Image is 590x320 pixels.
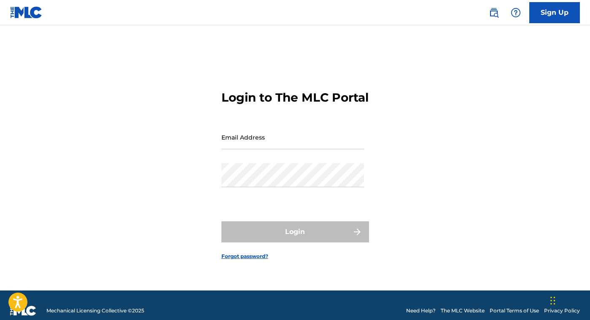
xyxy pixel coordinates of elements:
img: logo [10,306,36,316]
img: search [489,8,499,18]
a: The MLC Website [441,307,485,315]
iframe: Chat Widget [548,280,590,320]
h3: Login to The MLC Portal [221,90,369,105]
a: Portal Terms of Use [490,307,539,315]
iframe: Resource Center [566,202,590,269]
div: Drag [550,288,555,313]
a: Public Search [485,4,502,21]
a: Forgot password? [221,253,268,260]
img: help [511,8,521,18]
a: Sign Up [529,2,580,23]
a: Privacy Policy [544,307,580,315]
a: Need Help? [406,307,436,315]
div: Help [507,4,524,21]
span: Mechanical Licensing Collective © 2025 [46,307,144,315]
img: MLC Logo [10,6,43,19]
